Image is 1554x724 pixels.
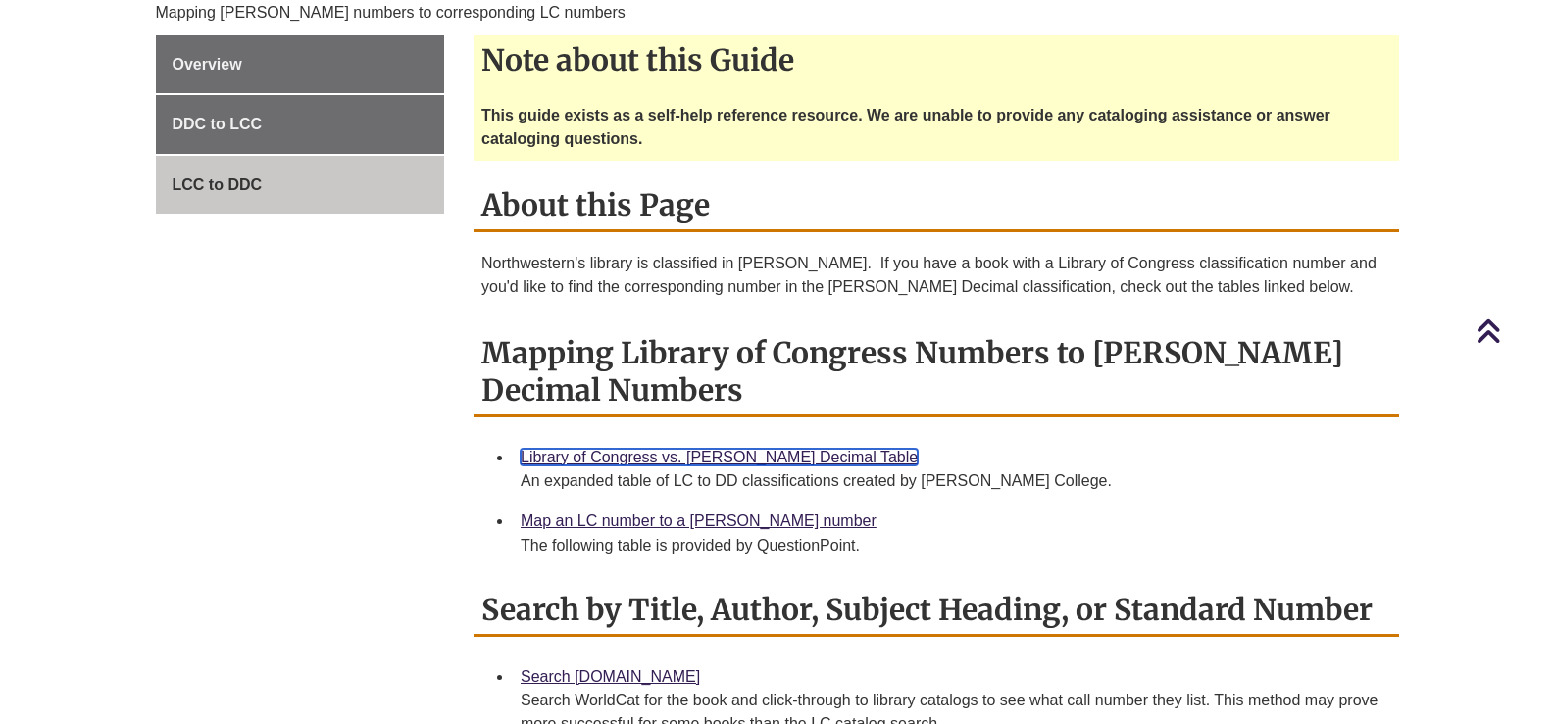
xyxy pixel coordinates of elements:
[481,252,1391,299] p: Northwestern's library is classified in [PERSON_NAME]. If you have a book with a Library of Congr...
[156,95,445,154] a: DDC to LCC
[1476,317,1549,344] a: Back to Top
[173,116,263,132] span: DDC to LCC
[521,668,700,685] a: Search [DOMAIN_NAME]
[474,35,1399,84] h2: Note about this Guide
[173,176,263,193] span: LCC to DDC
[481,107,1330,147] strong: This guide exists as a self-help reference resource. We are unable to provide any cataloging assi...
[521,449,918,465] a: Library of Congress vs. [PERSON_NAME] Decimal Table
[474,585,1399,637] h2: Search by Title, Author, Subject Heading, or Standard Number
[156,35,445,215] div: Guide Page Menu
[156,35,445,94] a: Overview
[474,328,1399,417] h2: Mapping Library of Congress Numbers to [PERSON_NAME] Decimal Numbers
[521,534,1383,557] div: The following table is provided by QuestionPoint.
[521,469,1383,493] div: An expanded table of LC to DD classifications created by [PERSON_NAME] College.
[173,56,242,72] span: Overview
[156,156,445,215] a: LCC to DDC
[521,512,877,529] a: Map an LC number to a [PERSON_NAME] number
[156,4,626,21] span: Mapping [PERSON_NAME] numbers to corresponding LC numbers
[474,180,1399,232] h2: About this Page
